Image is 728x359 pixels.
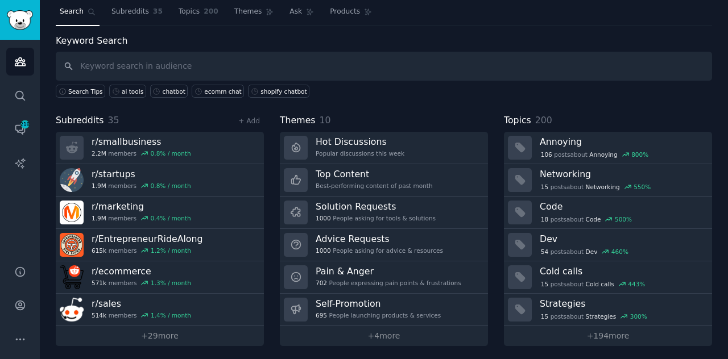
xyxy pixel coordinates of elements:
[541,183,548,191] span: 15
[122,87,143,95] div: ai tools
[56,3,100,26] a: Search
[56,85,105,98] button: Search Tips
[540,136,704,148] h3: Annoying
[56,35,127,46] label: Keyword Search
[540,149,650,160] div: post s about
[316,149,404,157] div: Popular discussions this week
[316,311,327,319] span: 695
[286,3,318,26] a: Ask
[56,132,264,164] a: r/smallbusiness2.2Mmembers0.8% / month
[92,182,106,190] span: 1.9M
[615,215,632,223] div: 500 %
[175,3,222,26] a: Topics200
[280,326,488,346] a: +4more
[234,7,262,17] span: Themes
[92,201,191,212] h3: r/ marketing
[628,280,645,288] div: 443 %
[230,3,278,26] a: Themes
[153,7,163,17] span: 35
[151,311,191,319] div: 1.4 % / month
[586,215,601,223] span: Code
[504,229,712,261] a: Dev54postsaboutDev460%
[92,214,106,222] span: 1.9M
[179,7,200,17] span: Topics
[541,151,552,158] span: 106
[540,182,652,192] div: post s about
[150,85,188,98] a: chatbot
[541,215,548,223] span: 18
[60,233,84,257] img: EntrepreneurRideAlong
[541,312,548,320] span: 15
[204,87,241,95] div: ecomm chat
[540,233,704,245] h3: Dev
[109,85,146,98] a: ai tools
[107,3,167,26] a: Subreddits35
[56,197,264,229] a: r/marketing1.9Mmembers0.4% / month
[92,136,191,148] h3: r/ smallbusiness
[316,247,443,254] div: People asking for advice & resources
[56,52,712,81] input: Keyword search in audience
[280,132,488,164] a: Hot DiscussionsPopular discussions this week
[316,214,331,222] span: 1000
[504,164,712,197] a: Networking15postsaboutNetworking550%
[56,164,264,197] a: r/startups1.9Mmembers0.8% / month
[92,233,202,245] h3: r/ EntrepreneurRideAlong
[151,279,191,287] div: 1.3 % / month
[192,85,244,98] a: ecomm chat
[56,326,264,346] a: +29more
[280,261,488,294] a: Pain & Anger702People expressing pain points & frustrations
[280,294,488,326] a: Self-Promotion695People launching products & services
[540,279,646,289] div: post s about
[540,298,704,310] h3: Strategies
[68,87,103,95] span: Search Tips
[535,115,552,126] span: 200
[92,298,191,310] h3: r/ sales
[111,7,149,17] span: Subreddits
[586,280,614,288] span: Cold calls
[92,182,191,190] div: members
[540,214,633,224] div: post s about
[316,279,327,287] span: 702
[204,7,218,17] span: 200
[634,183,651,191] div: 550 %
[238,117,260,125] a: + Add
[280,197,488,229] a: Solution Requests1000People asking for tools & solutions
[504,132,712,164] a: Annoying106postsaboutAnnoying800%
[316,214,436,222] div: People asking for tools & solutions
[56,229,264,261] a: r/EntrepreneurRideAlong615kmembers1.2% / month
[326,3,376,26] a: Products
[92,265,191,277] h3: r/ ecommerce
[92,214,191,222] div: members
[316,279,461,287] div: People expressing pain points & frustrations
[60,298,84,322] img: sales
[316,247,331,254] span: 1000
[20,120,30,128] span: 218
[316,168,433,180] h3: Top Content
[92,311,106,319] span: 514k
[280,164,488,197] a: Top ContentBest-performing content of past month
[92,149,191,157] div: members
[316,265,461,277] h3: Pain & Anger
[7,10,33,30] img: GummySearch logo
[56,114,104,128] span: Subreddits
[504,326,712,346] a: +194more
[611,248,628,256] div: 460 %
[163,87,185,95] div: chatbot
[56,294,264,326] a: r/sales514kmembers1.4% / month
[316,182,433,190] div: Best-performing content of past month
[316,233,443,245] h3: Advice Requests
[92,247,106,254] span: 615k
[586,312,617,320] span: Strategies
[108,115,119,126] span: 35
[6,115,34,143] a: 218
[92,168,191,180] h3: r/ startups
[60,265,84,289] img: ecommerce
[151,214,191,222] div: 0.4 % / month
[60,201,84,224] img: marketing
[540,201,704,212] h3: Code
[280,114,316,128] span: Themes
[504,261,712,294] a: Cold calls15postsaboutCold calls443%
[280,229,488,261] a: Advice Requests1000People asking for advice & resources
[151,247,191,254] div: 1.2 % / month
[151,182,191,190] div: 0.8 % / month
